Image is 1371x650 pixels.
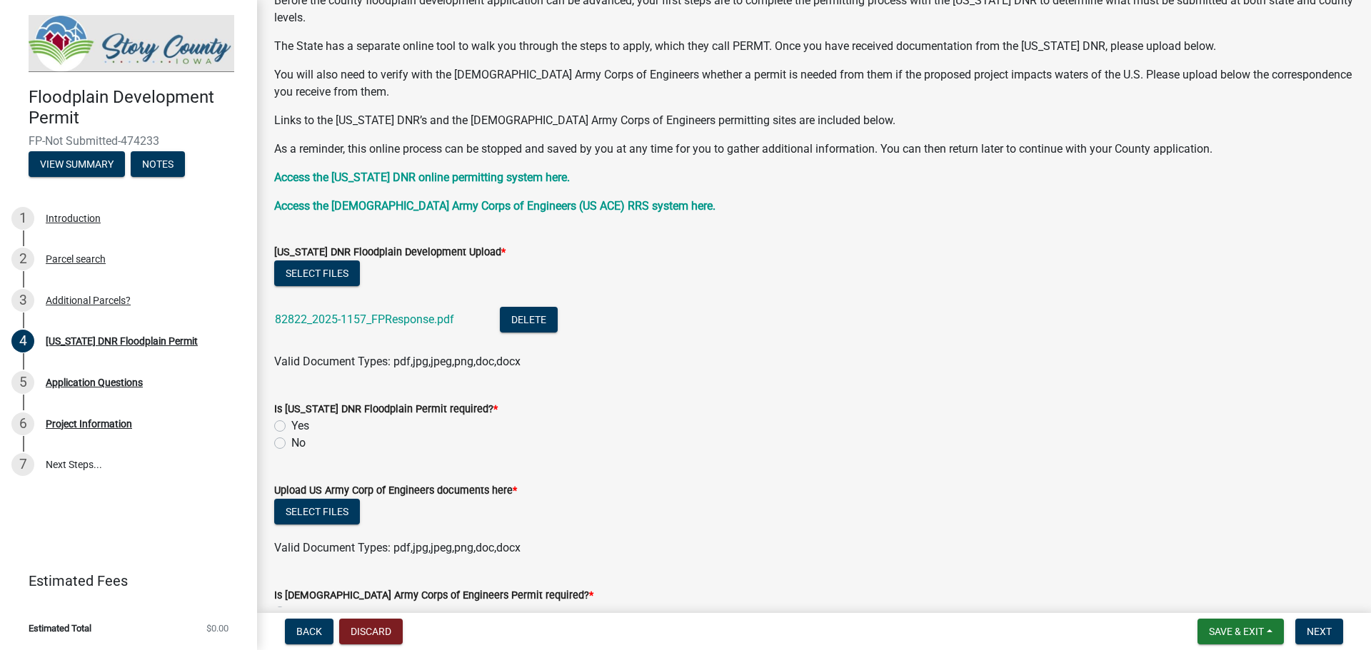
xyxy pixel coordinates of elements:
div: Additional Parcels? [46,295,131,305]
label: Yes [291,604,309,621]
span: Save & Exit [1209,626,1264,637]
a: Access the [DEMOGRAPHIC_DATA] Army Corps of Engineers (US ACE) RRS system here. [274,199,715,213]
div: Introduction [46,213,101,223]
a: Estimated Fees [11,567,234,595]
label: No [291,435,306,452]
wm-modal-confirm: Delete Document [500,314,558,327]
div: Project Information [46,419,132,429]
button: Select files [274,499,360,524]
p: You will also need to verify with the [DEMOGRAPHIC_DATA] Army Corps of Engineers whether a permit... [274,66,1354,101]
p: Links to the [US_STATE] DNR’s and the [DEMOGRAPHIC_DATA] Army Corps of Engineers permitting sites... [274,112,1354,129]
wm-modal-confirm: Summary [29,159,125,171]
button: Delete [500,307,558,332]
label: Is [DEMOGRAPHIC_DATA] Army Corps of Engineers Permit required? [274,591,593,601]
p: The State has a separate online tool to walk you through the steps to apply, which they call PERM... [274,38,1354,55]
div: 5 [11,371,34,394]
button: Back [285,619,333,644]
span: Estimated Total [29,624,91,633]
div: 1 [11,207,34,230]
div: 6 [11,412,34,435]
span: Next [1307,626,1332,637]
span: Back [296,626,322,637]
label: Yes [291,417,309,435]
span: Valid Document Types: pdf,jpg,jpeg,png,doc,docx [274,541,521,554]
a: Access the [US_STATE] DNR online permitting system here. [274,171,570,184]
button: View Summary [29,151,125,177]
div: Parcel search [46,254,106,264]
button: Next [1295,619,1343,644]
p: As a reminder, this online process can be stopped and saved by you at any time for you to gather ... [274,141,1354,158]
a: 82822_2025-1157_FPResponse.pdf [275,313,454,326]
label: Upload US Army Corp of Engineers documents here [274,486,517,496]
button: Discard [339,619,403,644]
button: Save & Exit [1197,619,1284,644]
button: Select files [274,260,360,286]
div: 4 [11,330,34,352]
label: Is [US_STATE] DNR Floodplain Permit required? [274,405,498,415]
div: 7 [11,453,34,476]
span: $0.00 [206,624,228,633]
div: 2 [11,248,34,270]
img: Story County, Iowa [29,15,234,72]
span: Valid Document Types: pdf,jpg,jpeg,png,doc,docx [274,355,521,368]
label: [US_STATE] DNR Floodplain Development Upload [274,248,506,258]
div: Application Questions [46,377,143,387]
button: Notes [131,151,185,177]
h4: Floodplain Development Permit [29,87,246,128]
div: 3 [11,289,34,312]
span: FP-Not Submitted-474233 [29,134,228,148]
wm-modal-confirm: Notes [131,159,185,171]
div: [US_STATE] DNR Floodplain Permit [46,336,198,346]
